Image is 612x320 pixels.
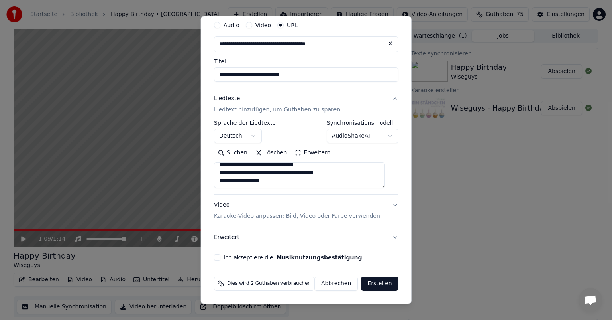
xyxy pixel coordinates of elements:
label: Video [255,22,271,28]
label: Sprache der Liedtexte [214,120,276,126]
div: Liedtexte [214,95,240,103]
label: URL [287,22,298,28]
button: Erweitern [291,146,334,159]
label: Audio [224,22,239,28]
label: Titel [214,59,398,64]
div: LiedtexteLiedtext hinzufügen, um Guthaben zu sparen [214,120,398,194]
button: LiedtexteLiedtext hinzufügen, um Guthaben zu sparen [214,88,398,120]
button: Erstellen [361,277,398,291]
label: Synchronisationsmodell [326,120,398,126]
button: VideoKaraoke-Video anpassen: Bild, Video oder Farbe verwenden [214,195,398,227]
p: Liedtext hinzufügen, um Guthaben zu sparen [214,106,340,114]
span: Dies wird 2 Guthaben verbrauchen [227,280,311,287]
button: Suchen [214,146,251,159]
button: Abbrechen [314,277,358,291]
label: Ich akzeptiere die [224,255,362,260]
button: Löschen [251,146,291,159]
button: Erweitert [214,227,398,248]
div: Video [214,201,380,220]
p: Karaoke-Video anpassen: Bild, Video oder Farbe verwenden [214,212,380,220]
button: Ich akzeptiere die [276,255,362,260]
